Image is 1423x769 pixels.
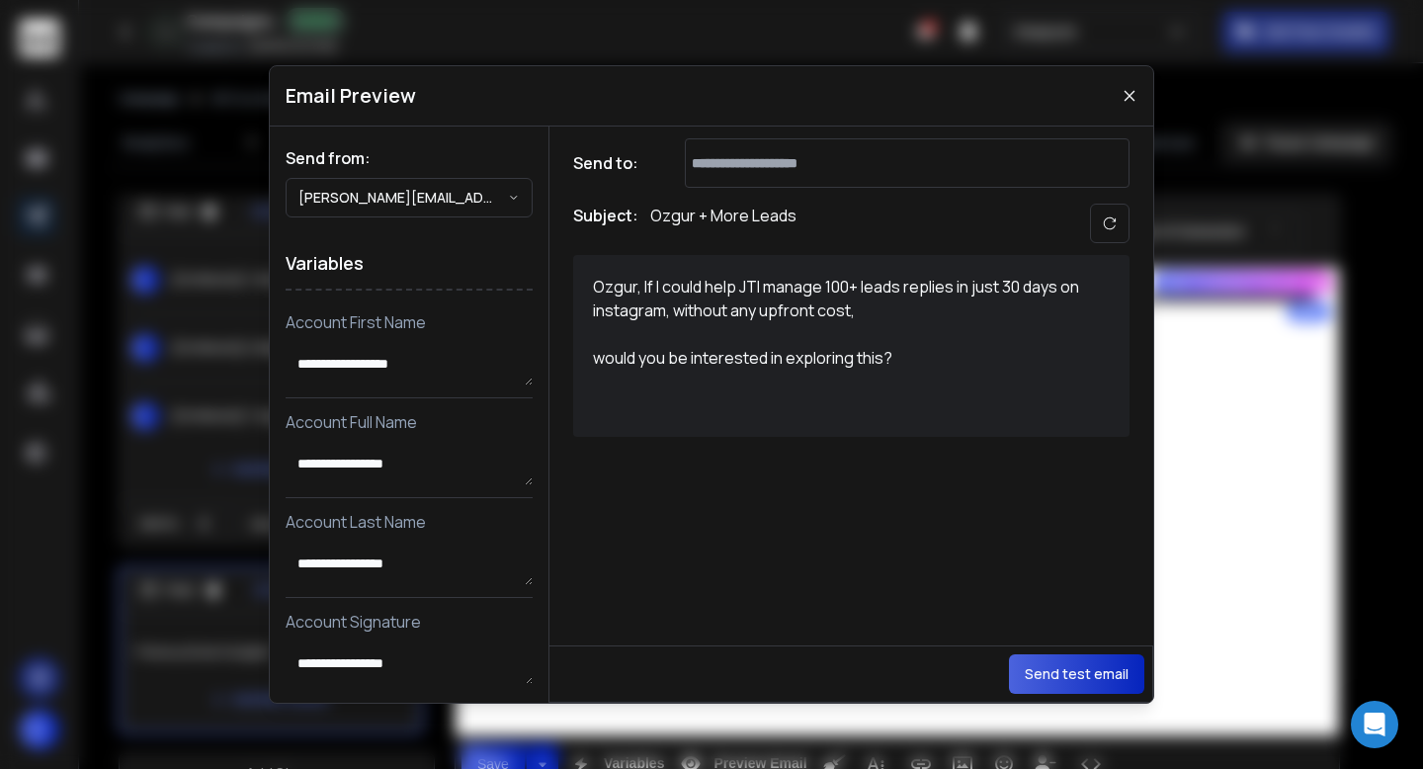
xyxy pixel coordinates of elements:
p: Ozgur + More Leads [650,204,796,243]
p: Account First Name [286,310,533,334]
h1: Send from: [286,146,533,170]
p: Account Full Name [286,410,533,434]
h1: Email Preview [286,82,416,110]
button: Send test email [1009,654,1144,694]
p: Account Signature [286,610,533,634]
div: Ozgur, If I could help JTI manage 100+ leads replies in just 30 days on instagram, without any up... [593,275,1087,322]
p: Account Last Name [286,510,533,534]
p: [PERSON_NAME][EMAIL_ADDRESS][DOMAIN_NAME] [298,188,508,208]
div: would you be interested in exploring this? [593,346,1087,370]
h1: Variables [286,237,533,291]
div: Open Intercom Messenger [1351,701,1398,748]
h1: Send to: [573,151,652,175]
h1: Subject: [573,204,638,243]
